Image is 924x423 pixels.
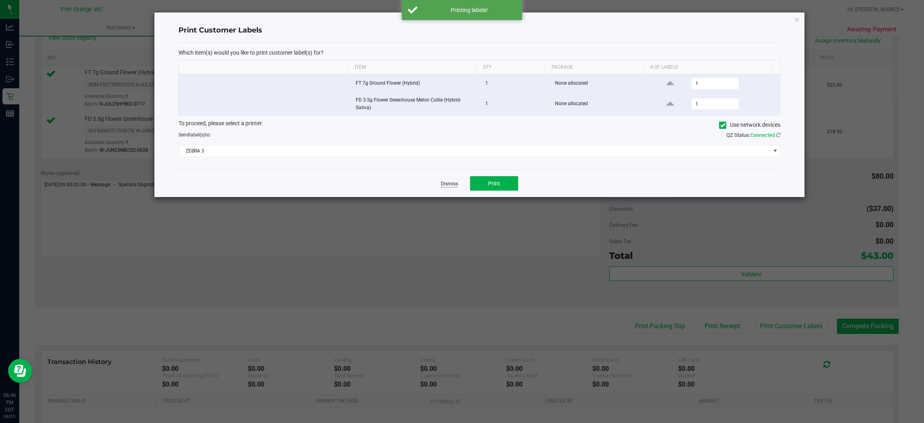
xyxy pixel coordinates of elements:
td: 1 [480,74,550,93]
th: Item [348,61,476,74]
p: Which item(s) would you like to print customer label(s) for? [178,49,780,56]
td: None allocated [550,93,650,115]
td: FD 3.5g Flower Greenhouse Melon Collie (Hybrid-Sativa) [351,93,481,115]
span: Print [488,180,500,187]
div: Printing labels! [422,6,516,14]
span: ZEBRA 3 [179,145,770,157]
th: Package [545,61,643,74]
a: Dismiss [441,181,458,187]
th: # of labels [643,61,771,74]
td: FT 7g Ground Flower (Hybrid) [351,74,481,93]
label: Use network devices [719,121,780,129]
span: QZ Status: [726,132,780,138]
td: 1 [480,93,550,115]
button: Print [470,176,518,191]
span: label(s) [189,132,205,138]
td: None allocated [550,74,650,93]
span: Send to: [178,132,211,138]
th: Qty [476,61,545,74]
iframe: Resource center [8,359,32,383]
span: Connected [750,132,775,138]
div: To proceed, please select a printer. [172,119,786,131]
h4: Print Customer Labels [178,25,780,36]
